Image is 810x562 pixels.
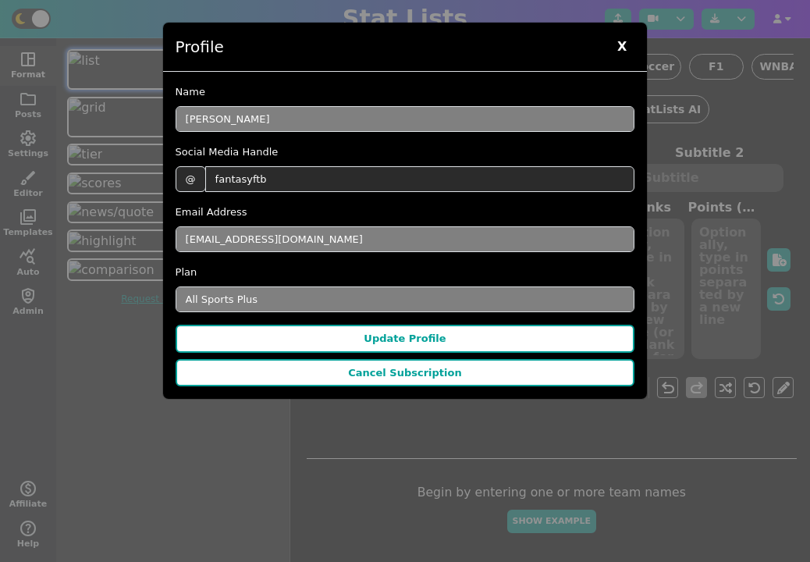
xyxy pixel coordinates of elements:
div: @ [176,166,206,193]
button: Cancel Subscription [176,359,635,387]
button: Update Profile [176,325,635,353]
label: Plan [176,265,197,280]
span: X [609,35,634,59]
label: Email Address [176,205,247,220]
label: Social Media Handle [176,144,279,160]
label: Name [176,84,205,100]
h5: Profile [176,35,224,59]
